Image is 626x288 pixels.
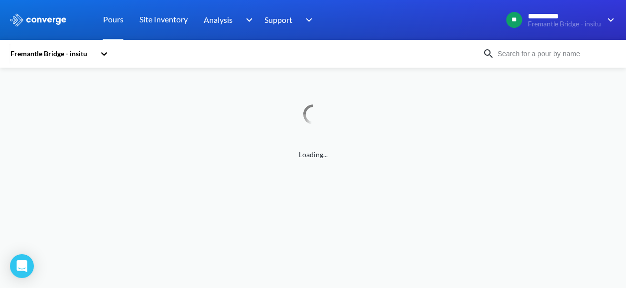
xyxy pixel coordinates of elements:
[239,14,255,26] img: downArrow.svg
[9,48,95,59] div: Fremantle Bridge - insitu
[204,13,233,26] span: Analysis
[601,14,617,26] img: downArrow.svg
[10,254,34,278] div: Open Intercom Messenger
[9,13,67,26] img: logo_ewhite.svg
[264,13,292,26] span: Support
[528,20,601,28] span: Fremantle Bridge - insitu
[495,48,615,59] input: Search for a pour by name
[9,149,617,160] span: Loading...
[483,48,495,60] img: icon-search.svg
[299,14,315,26] img: downArrow.svg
